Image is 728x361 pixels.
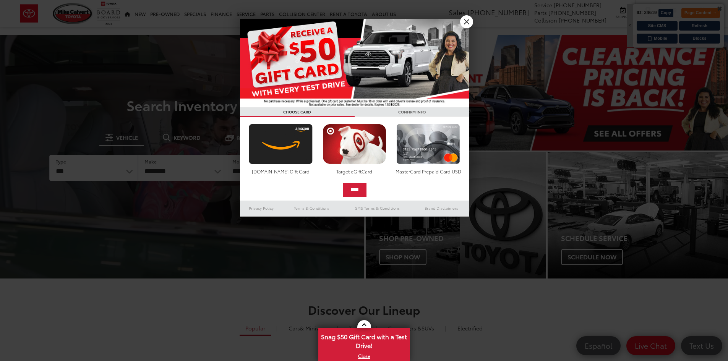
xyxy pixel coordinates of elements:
[355,107,469,117] h3: CONFIRM INFO
[240,19,469,107] img: 55838_top_625864.jpg
[321,168,388,175] div: Target eGiftCard
[321,124,388,164] img: targetcard.png
[240,204,283,213] a: Privacy Policy
[341,204,413,213] a: SMS Terms & Conditions
[394,168,462,175] div: MasterCard Prepaid Card USD
[247,168,315,175] div: [DOMAIN_NAME] Gift Card
[282,204,341,213] a: Terms & Conditions
[319,329,409,352] span: Snag $50 Gift Card with a Test Drive!
[413,204,469,213] a: Brand Disclaimers
[247,124,315,164] img: amazoncard.png
[394,124,462,164] img: mastercard.png
[240,107,355,117] h3: CHOOSE CARD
